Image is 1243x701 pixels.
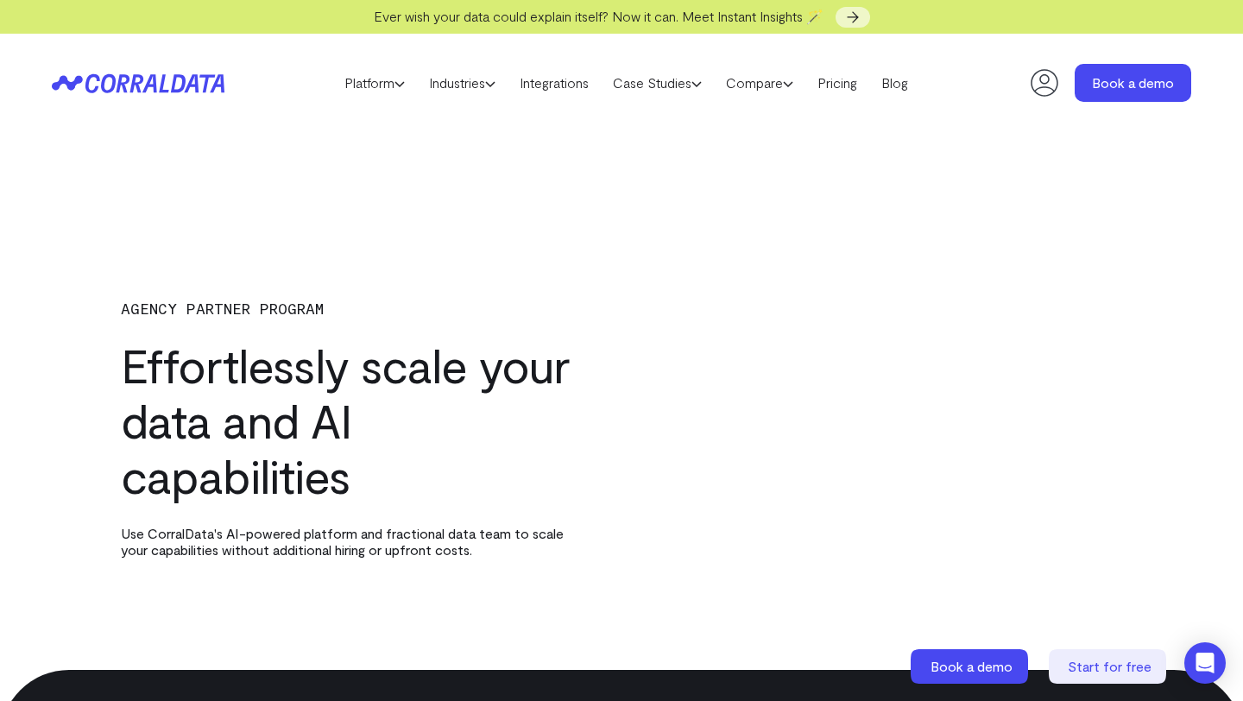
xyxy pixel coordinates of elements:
[1184,642,1226,684] div: Open Intercom Messenger
[1068,658,1152,674] span: Start for free
[121,338,570,503] h1: Effortlessly scale your data and AI capabilities
[121,525,570,558] p: Use CorralData's AI-powered platform and fractional data team to scale your capabilities without ...
[714,70,805,96] a: Compare
[1075,64,1191,102] a: Book a demo
[417,70,508,96] a: Industries
[931,658,1013,674] span: Book a demo
[508,70,601,96] a: Integrations
[911,649,1032,684] a: Book a demo
[332,70,417,96] a: Platform
[1049,649,1170,684] a: Start for free
[121,296,570,320] p: AGENCY PARTNER PROGRAM
[374,8,823,24] span: Ever wish your data could explain itself? Now it can. Meet Instant Insights 🪄
[601,70,714,96] a: Case Studies
[869,70,920,96] a: Blog
[805,70,869,96] a: Pricing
